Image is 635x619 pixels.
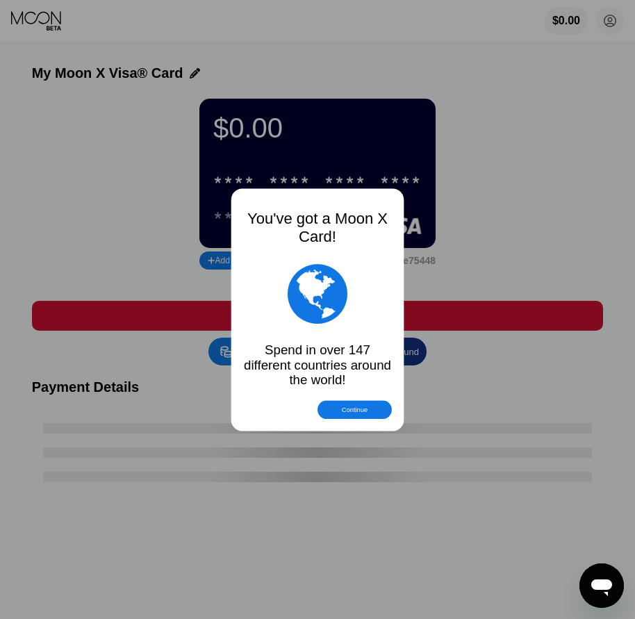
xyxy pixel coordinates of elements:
[243,210,392,245] div: You've got a Moon X Card!
[243,342,392,387] div: Spend in over 147 different countries around the world!
[243,259,392,329] div: 
[579,563,624,608] iframe: Button to launch messaging window
[342,406,368,413] div: Continue
[317,400,392,419] div: Continue
[288,259,347,329] div: 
